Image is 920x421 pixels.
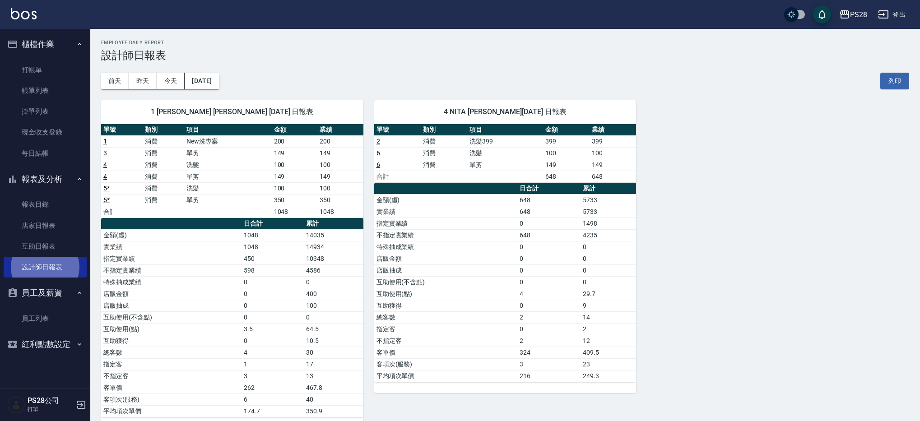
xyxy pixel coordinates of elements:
[101,49,909,62] h3: 設計師日報表
[101,264,242,276] td: 不指定實業績
[517,206,581,217] td: 648
[242,253,303,264] td: 450
[272,135,318,147] td: 200
[517,311,581,323] td: 2
[101,288,242,300] td: 店販金額
[467,135,543,147] td: 洗髮399
[374,323,517,335] td: 指定客
[184,171,272,182] td: 單剪
[581,253,637,264] td: 0
[184,135,272,147] td: New洗專案
[385,107,626,116] span: 4 NITA [PERSON_NAME][DATE] 日報表
[242,241,303,253] td: 1048
[184,194,272,206] td: 單剪
[242,323,303,335] td: 3.5
[304,405,363,417] td: 350.9
[517,288,581,300] td: 4
[101,73,129,89] button: 前天
[304,241,363,253] td: 14934
[374,288,517,300] td: 互助使用(點)
[543,159,590,171] td: 149
[304,300,363,311] td: 100
[467,159,543,171] td: 單剪
[143,159,184,171] td: 消費
[517,183,581,194] th: 日合計
[4,80,87,101] a: 帳單列表
[4,333,87,356] button: 紅利點數設定
[317,206,363,217] td: 1048
[421,124,467,136] th: 類別
[304,382,363,393] td: 467.8
[374,253,517,264] td: 店販金額
[374,124,421,136] th: 單號
[101,218,363,417] table: a dense table
[581,288,637,300] td: 29.7
[184,182,272,194] td: 洗髮
[184,159,272,171] td: 洗髮
[517,194,581,206] td: 648
[242,370,303,382] td: 3
[4,194,87,215] a: 報表目錄
[101,229,242,241] td: 金額(虛)
[304,253,363,264] td: 10348
[304,323,363,335] td: 64.5
[272,206,318,217] td: 1048
[242,405,303,417] td: 174.7
[143,182,184,194] td: 消費
[581,183,637,194] th: 累計
[590,124,636,136] th: 業績
[543,147,590,159] td: 100
[304,311,363,323] td: 0
[103,161,107,168] a: 4
[581,276,637,288] td: 0
[101,405,242,417] td: 平均項次單價
[101,124,363,218] table: a dense table
[467,147,543,159] td: 洗髮
[581,229,637,241] td: 4235
[374,347,517,358] td: 客單價
[581,217,637,229] td: 1498
[28,405,74,413] p: 打單
[304,229,363,241] td: 14035
[317,194,363,206] td: 350
[581,358,637,370] td: 23
[304,288,363,300] td: 400
[374,276,517,288] td: 互助使用(不含點)
[517,300,581,311] td: 0
[304,370,363,382] td: 13
[590,147,636,159] td: 100
[581,335,637,347] td: 12
[304,393,363,405] td: 40
[517,335,581,347] td: 2
[101,300,242,311] td: 店販抽成
[581,241,637,253] td: 0
[374,241,517,253] td: 特殊抽成業績
[103,149,107,157] a: 3
[101,347,242,358] td: 總客數
[4,143,87,164] a: 每日結帳
[850,9,867,20] div: PS28
[101,276,242,288] td: 特殊抽成業績
[317,135,363,147] td: 200
[11,8,37,19] img: Logo
[103,173,107,180] a: 4
[581,323,637,335] td: 2
[272,194,318,206] td: 350
[242,382,303,393] td: 262
[374,335,517,347] td: 不指定客
[185,73,219,89] button: [DATE]
[143,194,184,206] td: 消費
[421,135,467,147] td: 消費
[157,73,185,89] button: 今天
[242,288,303,300] td: 0
[304,276,363,288] td: 0
[304,358,363,370] td: 17
[543,171,590,182] td: 648
[101,40,909,46] h2: Employee Daily Report
[304,218,363,230] th: 累計
[517,358,581,370] td: 3
[376,161,380,168] a: 6
[242,347,303,358] td: 4
[101,335,242,347] td: 互助獲得
[374,311,517,323] td: 總客數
